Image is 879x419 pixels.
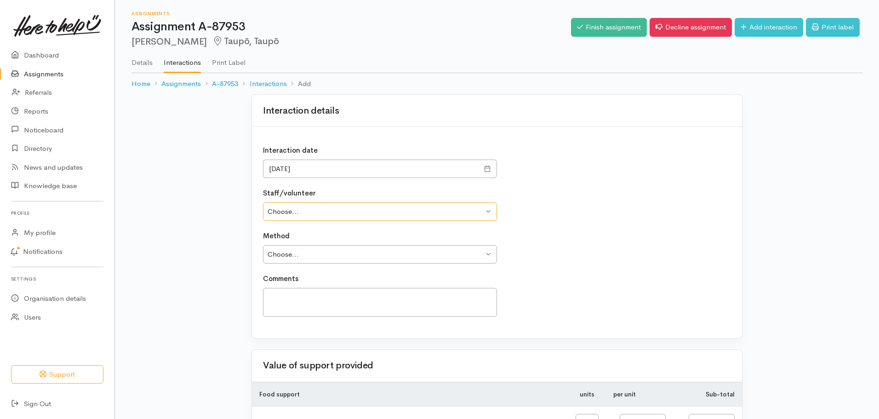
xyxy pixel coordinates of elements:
a: Interactions [250,79,287,89]
h1: Assignment A-87953 [131,20,571,34]
h6: Settings [11,273,103,285]
label: Interaction date [263,145,318,156]
h6: Assignments [131,11,571,16]
nav: breadcrumb [131,73,862,95]
td: per unit [606,382,673,407]
label: Staff/volunteer [263,188,316,199]
h2: Interaction details [263,106,339,116]
a: Add interaction [735,18,803,37]
b: Food support [259,390,300,398]
a: Finish assignment [571,18,647,37]
a: A-87953 [212,79,238,89]
td: Sub-total [673,382,742,407]
li: Add [287,79,311,89]
h6: Profile [11,207,103,219]
span: Taupō, Taupō [212,35,279,47]
a: Interactions [164,46,201,73]
button: Support [11,365,103,384]
a: Assignments [161,79,201,89]
td: units [568,382,606,407]
a: Decline assignment [650,18,732,37]
label: Method [263,231,290,241]
select: Choose... [263,202,497,221]
a: Print label [806,18,860,37]
a: Print Label [212,46,245,72]
a: Home [131,79,150,89]
label: Comments [263,274,298,284]
h2: Value of support provided [263,361,373,371]
h2: [PERSON_NAME] [131,36,571,47]
a: Details [131,46,153,72]
input: dd/mm/yyyy [263,160,479,178]
select: Choose... [263,245,497,264]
